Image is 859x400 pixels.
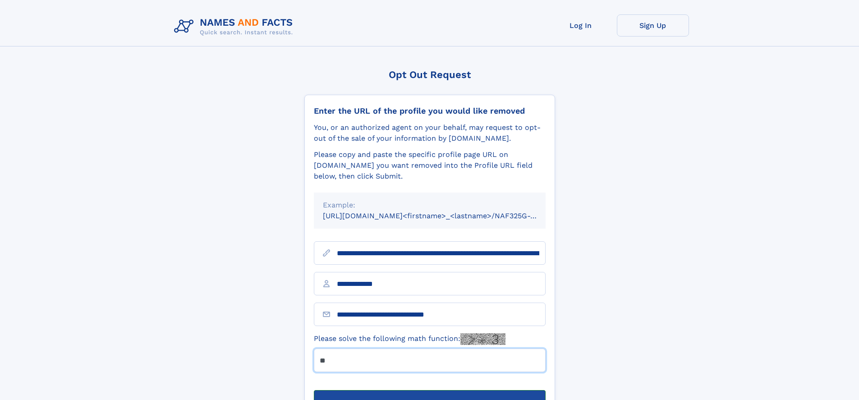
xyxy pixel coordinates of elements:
[545,14,617,37] a: Log In
[314,149,546,182] div: Please copy and paste the specific profile page URL on [DOMAIN_NAME] you want removed into the Pr...
[314,122,546,144] div: You, or an authorized agent on your behalf, may request to opt-out of the sale of your informatio...
[170,14,300,39] img: Logo Names and Facts
[323,200,537,211] div: Example:
[617,14,689,37] a: Sign Up
[304,69,555,80] div: Opt Out Request
[314,106,546,116] div: Enter the URL of the profile you would like removed
[323,211,563,220] small: [URL][DOMAIN_NAME]<firstname>_<lastname>/NAF325G-xxxxxxxx
[314,333,505,345] label: Please solve the following math function:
